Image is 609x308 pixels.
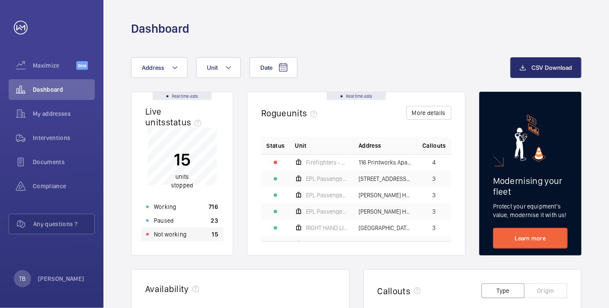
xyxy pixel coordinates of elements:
[207,64,218,71] span: Unit
[481,283,525,298] button: Type
[524,283,567,298] button: Origin
[432,208,436,215] span: 3
[153,92,212,100] div: Real time data
[306,208,348,215] span: EPL Passenger Lift No 1
[171,173,193,190] p: units
[432,225,436,231] span: 3
[422,141,446,150] span: Callouts
[306,225,348,231] span: RIGHT HAND LIFT
[266,141,284,150] p: Status
[432,192,436,198] span: 3
[359,176,412,182] span: [STREET_ADDRESS][PERSON_NAME][PERSON_NAME]
[531,64,572,71] span: CSV Download
[142,64,165,71] span: Address
[33,109,95,118] span: My addresses
[154,216,174,225] p: Paused
[306,176,348,182] span: EPL Passenger Lift 19b
[154,202,176,211] p: Working
[33,182,95,190] span: Compliance
[211,216,219,225] p: 23
[33,134,95,142] span: Interventions
[131,57,187,78] button: Address
[493,175,568,197] h2: Modernising your fleet
[493,228,568,249] a: Learn more
[406,106,451,120] button: More details
[145,106,205,128] h2: Live units
[19,274,25,283] p: TB
[261,108,321,118] h2: Rogue
[306,192,348,198] span: EPL Passenger Lift No 2
[510,57,581,78] button: CSV Download
[33,85,95,94] span: Dashboard
[306,159,348,165] span: Firefighters - EPL Flats 1-65 No 1
[327,92,386,100] div: Real time data
[432,176,436,182] span: 3
[33,158,95,166] span: Documents
[76,61,88,70] span: Beta
[432,159,436,165] span: 4
[166,117,205,128] span: status
[359,159,412,165] span: 116 Printworks Apartments Flats 1-65 - High Risk Building - 116 Printworks Apartments Flats 1-65
[250,57,297,78] button: Date
[260,64,273,71] span: Date
[171,182,193,189] span: stopped
[154,230,187,239] p: Not working
[38,274,84,283] p: [PERSON_NAME]
[33,61,76,70] span: Maximize
[196,57,241,78] button: Unit
[378,286,411,296] h2: Callouts
[171,149,193,171] p: 15
[359,225,412,231] span: [GEOGRAPHIC_DATA] Flats 1-65 - High Risk Building - [GEOGRAPHIC_DATA] 1-65
[295,141,306,150] span: Unit
[359,192,412,198] span: [PERSON_NAME] House - [PERSON_NAME][GEOGRAPHIC_DATA]
[212,230,219,239] p: 15
[131,21,189,37] h1: Dashboard
[145,283,189,294] h2: Availability
[515,115,546,162] img: marketing-card.svg
[287,108,321,118] span: units
[359,141,381,150] span: Address
[209,202,218,211] p: 716
[359,208,412,215] span: [PERSON_NAME] House - High Risk Building - [PERSON_NAME][GEOGRAPHIC_DATA]
[33,220,94,228] span: Any questions ?
[493,202,568,219] p: Protect your equipment's value, modernise it with us!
